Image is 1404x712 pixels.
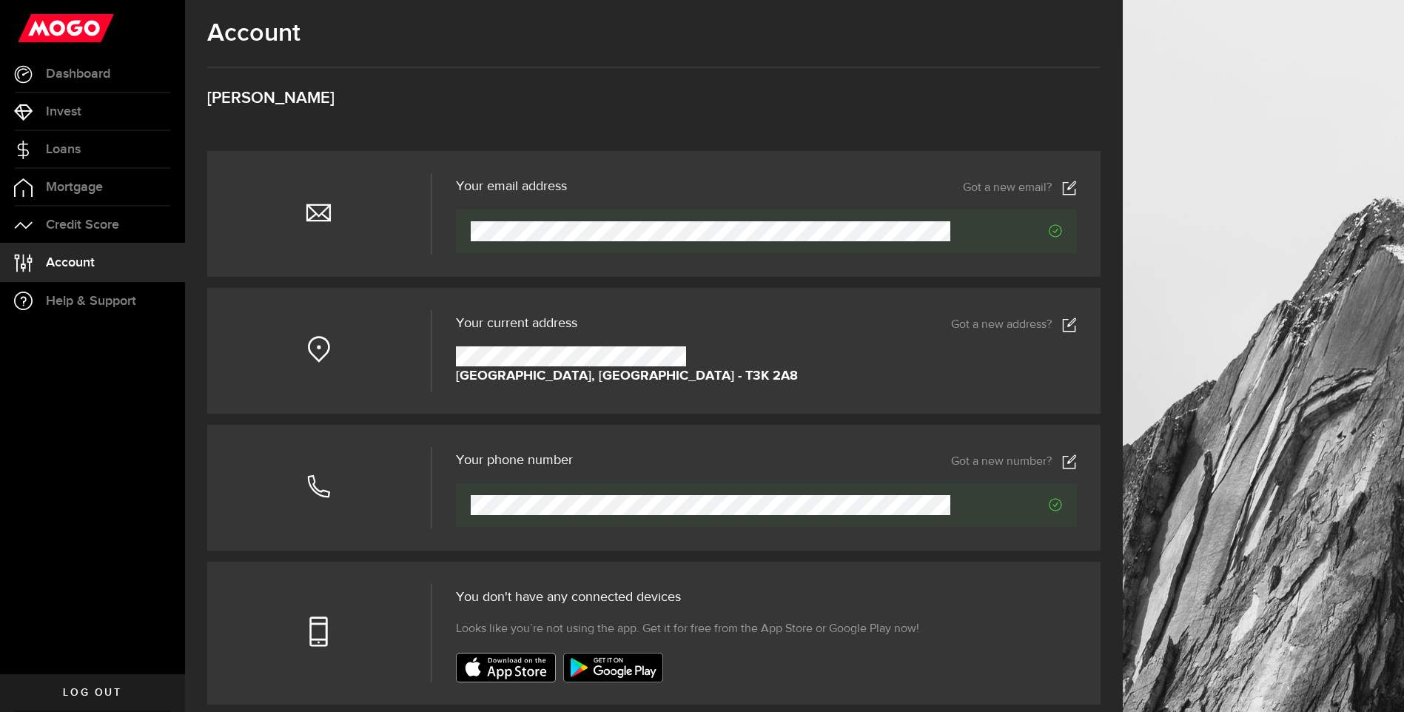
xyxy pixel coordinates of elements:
[456,620,919,638] span: Looks like you’re not using the app. Get it for free from the App Store or Google Play now!
[563,653,663,682] img: badge-google-play.svg
[951,318,1077,332] a: Got a new address?
[456,366,798,386] strong: [GEOGRAPHIC_DATA], [GEOGRAPHIC_DATA] - T3K 2A8
[951,454,1077,469] a: Got a new number?
[963,181,1077,195] a: Got a new email?
[46,105,81,118] span: Invest
[12,6,56,50] button: Open LiveChat chat widget
[950,498,1062,511] span: Verified
[63,688,121,698] span: Log out
[456,317,577,330] span: Your current address
[950,224,1062,238] span: Verified
[46,256,95,269] span: Account
[46,218,119,232] span: Credit Score
[456,180,567,193] h3: Your email address
[46,181,103,194] span: Mortgage
[207,19,1101,48] h1: Account
[456,591,681,604] span: You don't have any connected devices
[46,143,81,156] span: Loans
[207,90,1101,107] h3: [PERSON_NAME]
[456,653,556,682] img: badge-app-store.svg
[456,454,573,467] h3: Your phone number
[46,67,110,81] span: Dashboard
[46,295,136,308] span: Help & Support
